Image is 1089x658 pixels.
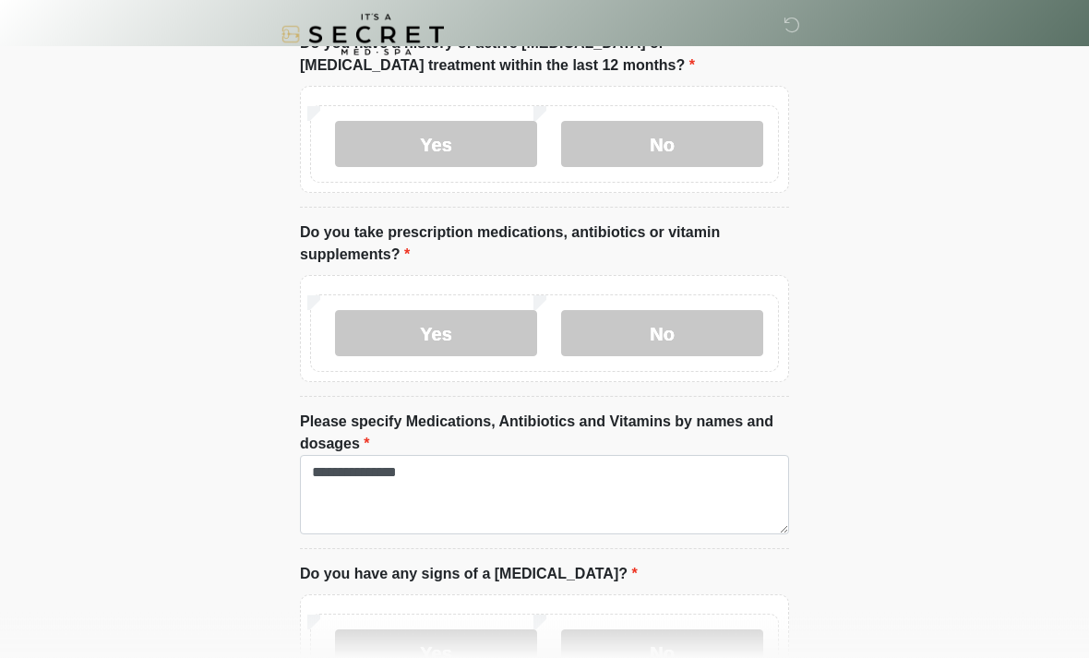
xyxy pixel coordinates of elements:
label: Do you have any signs of a [MEDICAL_DATA]? [300,564,638,586]
label: No [561,311,763,357]
label: Yes [335,311,537,357]
img: It's A Secret Med Spa Logo [281,14,444,55]
label: Yes [335,122,537,168]
label: No [561,122,763,168]
label: Please specify Medications, Antibiotics and Vitamins by names and dosages [300,412,789,456]
label: Do you take prescription medications, antibiotics or vitamin supplements? [300,222,789,267]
